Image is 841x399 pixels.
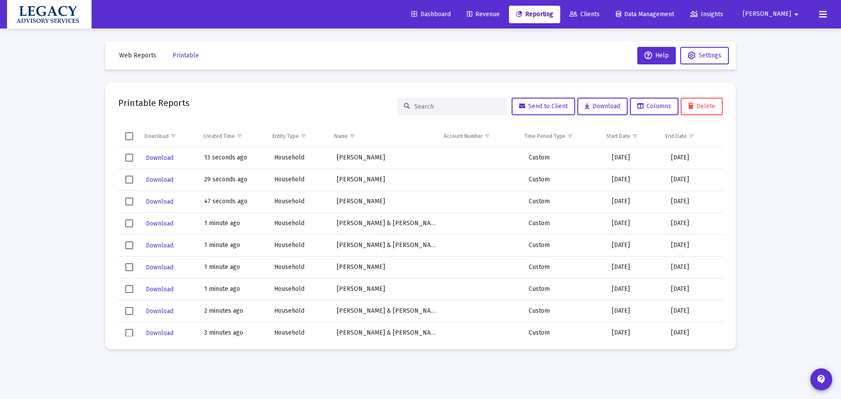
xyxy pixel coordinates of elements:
[404,6,458,23] a: Dashboard
[332,234,443,256] td: Wright, James & Christine Household
[667,212,723,234] td: [DATE]
[524,147,608,169] td: Custom
[688,133,695,139] span: Show filter options for column 'End Date'
[667,300,723,322] td: [DATE]
[467,11,500,18] span: Revenue
[520,126,602,147] td: Column Time Period Type
[732,5,812,23] button: [PERSON_NAME]
[667,278,723,300] td: [DATE]
[270,234,332,256] td: Household
[606,133,630,140] div: Start Date
[524,300,608,322] td: Custom
[146,329,173,337] span: Download
[524,133,565,140] div: Time Period Type
[608,147,667,169] td: [DATE]
[608,322,667,344] td: [DATE]
[125,263,133,271] div: Select row
[667,169,723,191] td: [DATE]
[146,198,173,205] span: Download
[203,133,235,140] div: Created Time
[667,256,723,278] td: [DATE]
[519,102,568,110] span: Send to Client
[166,47,206,64] button: Printable
[569,11,600,18] span: Clients
[516,11,553,18] span: Reporting
[524,234,608,256] td: Custom
[332,278,443,300] td: [PERSON_NAME]
[119,52,156,59] span: Web Reports
[562,6,607,23] a: Clients
[608,234,667,256] td: [DATE]
[200,322,269,344] td: 3 minutes ago
[688,102,715,110] span: Delete
[460,6,507,23] a: Revenue
[199,126,268,147] td: Column Created Time
[270,147,332,169] td: Household
[146,264,173,271] span: Download
[14,6,85,23] img: Dashboard
[608,169,667,191] td: [DATE]
[145,133,169,140] div: Download
[125,307,133,315] div: Select row
[236,133,243,139] span: Show filter options for column 'Created Time'
[332,300,443,322] td: [PERSON_NAME] & [PERSON_NAME]
[270,322,332,344] td: Household
[667,234,723,256] td: [DATE]
[616,11,674,18] span: Data Management
[125,219,133,227] div: Select row
[444,133,483,140] div: Account Number
[667,147,723,169] td: [DATE]
[439,126,519,147] td: Column Account Number
[268,126,330,147] td: Column Entity Type
[125,329,133,337] div: Select row
[146,242,173,249] span: Download
[512,98,575,115] button: Send to Client
[145,195,174,208] button: Download
[125,132,133,140] div: Select all
[524,191,608,212] td: Custom
[330,126,439,147] td: Column Name
[608,256,667,278] td: [DATE]
[681,98,723,115] button: Delete
[145,327,174,339] button: Download
[200,212,269,234] td: 1 minute ago
[332,256,443,278] td: [PERSON_NAME]
[200,256,269,278] td: 1 minute ago
[630,98,678,115] button: Columns
[332,169,443,191] td: [PERSON_NAME]
[602,126,661,147] td: Column Start Date
[680,47,729,64] button: Settings
[112,47,163,64] button: Web Reports
[690,11,723,18] span: Insights
[816,374,827,385] mat-icon: contact_support
[125,198,133,205] div: Select row
[140,126,199,147] td: Column Download
[667,322,723,344] td: [DATE]
[608,212,667,234] td: [DATE]
[145,261,174,274] button: Download
[270,278,332,300] td: Household
[146,176,173,184] span: Download
[300,133,307,139] span: Show filter options for column 'Entity Type'
[699,52,721,59] span: Settings
[414,103,500,110] input: Search
[170,133,177,139] span: Show filter options for column 'Download'
[118,126,723,336] div: Data grid
[585,102,620,110] span: Download
[270,191,332,212] td: Household
[332,191,443,212] td: [PERSON_NAME]
[332,147,443,169] td: [PERSON_NAME]
[524,322,608,344] td: Custom
[644,52,669,59] span: Help
[200,278,269,300] td: 1 minute ago
[200,169,269,191] td: 29 seconds ago
[145,217,174,230] button: Download
[125,154,133,162] div: Select row
[332,322,443,344] td: [PERSON_NAME] & [PERSON_NAME] Household
[608,278,667,300] td: [DATE]
[524,256,608,278] td: Custom
[667,191,723,212] td: [DATE]
[743,11,791,18] span: [PERSON_NAME]
[509,6,560,23] a: Reporting
[637,102,671,110] span: Columns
